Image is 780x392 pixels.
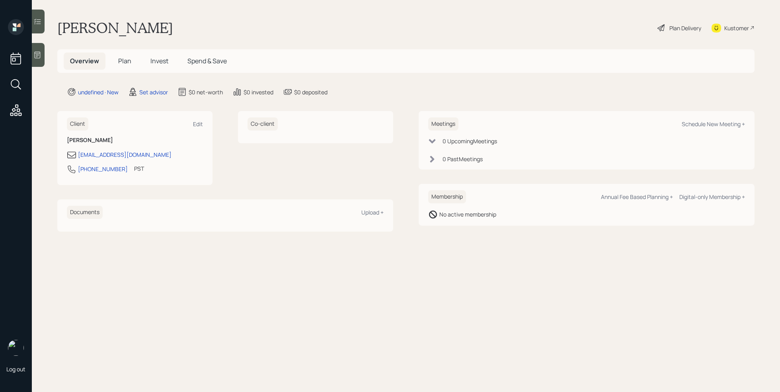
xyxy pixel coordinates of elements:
div: undefined · New [78,88,119,96]
div: Log out [6,365,25,373]
h6: Documents [67,206,103,219]
div: [EMAIL_ADDRESS][DOMAIN_NAME] [78,150,172,159]
div: Kustomer [724,24,749,32]
div: Plan Delivery [669,24,701,32]
div: Set advisor [139,88,168,96]
div: Upload + [361,209,384,216]
div: $0 invested [244,88,273,96]
div: Annual Fee Based Planning + [601,193,673,201]
div: Digital-only Membership + [679,193,745,201]
div: No active membership [439,210,496,218]
div: [PHONE_NUMBER] [78,165,128,173]
div: $0 net-worth [189,88,223,96]
span: Plan [118,57,131,65]
img: retirable_logo.png [8,340,24,356]
div: $0 deposited [294,88,328,96]
span: Invest [150,57,168,65]
div: Edit [193,120,203,128]
div: 0 Past Meeting s [443,155,483,163]
div: 0 Upcoming Meeting s [443,137,497,145]
h1: [PERSON_NAME] [57,19,173,37]
h6: [PERSON_NAME] [67,137,203,144]
span: Overview [70,57,99,65]
h6: Co-client [248,117,278,131]
h6: Membership [428,190,466,203]
span: Spend & Save [187,57,227,65]
h6: Client [67,117,88,131]
h6: Meetings [428,117,458,131]
div: Schedule New Meeting + [682,120,745,128]
div: PST [134,164,144,173]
